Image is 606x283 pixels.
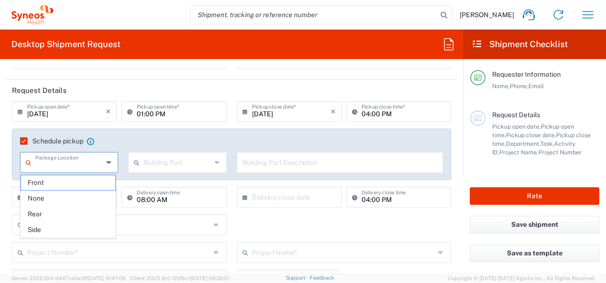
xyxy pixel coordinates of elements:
[472,39,568,50] h2: Shipment Checklist
[470,244,599,262] button: Save as template
[470,216,599,233] button: Save shipment
[460,10,514,19] span: [PERSON_NAME]
[106,104,111,119] i: ×
[12,86,67,95] h2: Request Details
[540,140,554,147] span: Task,
[286,275,310,281] a: Support
[492,123,541,130] span: Pickup open date,
[11,39,121,50] h2: Desktop Shipment Request
[191,6,437,24] input: Shipment, tracking or reference number
[492,111,540,119] span: Request Details
[331,104,336,119] i: ×
[310,275,334,281] a: Feedback
[130,275,229,281] span: Client: 2025.19.0-129fbcf
[21,191,116,206] span: None
[506,140,540,147] span: Department,
[21,175,116,190] span: Front
[87,275,126,281] span: [DATE] 10:47:06
[21,222,116,237] span: Side
[538,149,582,156] span: Project Number
[21,207,116,222] span: Rear
[191,275,229,281] span: [DATE] 09:39:01
[510,82,528,90] span: Phone,
[20,137,83,145] label: Schedule pickup
[492,71,561,78] span: Requester Information
[470,187,599,205] button: Rate
[506,131,556,139] span: Pickup close date,
[11,275,126,281] span: Server: 2025.19.0-d447cefac8f
[492,82,510,90] span: Name,
[448,274,595,283] span: Copyright © [DATE]-[DATE] Agistix Inc., All Rights Reserved
[499,149,538,156] span: Project Name,
[528,82,544,90] span: Email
